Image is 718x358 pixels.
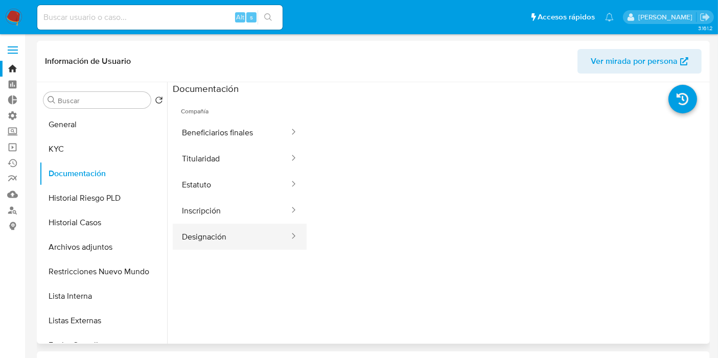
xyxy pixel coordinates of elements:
[250,12,253,22] span: s
[538,12,595,22] span: Accesos rápidos
[45,56,131,66] h1: Información de Usuario
[39,137,167,161] button: KYC
[155,96,163,107] button: Volver al orden por defecto
[39,161,167,186] button: Documentación
[605,13,614,21] a: Notificaciones
[39,112,167,137] button: General
[39,186,167,210] button: Historial Riesgo PLD
[39,333,167,357] button: Fecha Compliant
[39,210,167,235] button: Historial Casos
[638,12,696,22] p: ignacio.bagnardi@mercadolibre.com
[58,96,147,105] input: Buscar
[577,49,702,74] button: Ver mirada por persona
[39,235,167,259] button: Archivos adjuntos
[48,96,56,104] button: Buscar
[258,10,279,25] button: search-icon
[236,12,244,22] span: Alt
[39,284,167,308] button: Lista Interna
[700,12,710,22] a: Salir
[39,308,167,333] button: Listas Externas
[37,11,283,24] input: Buscar usuario o caso...
[39,259,167,284] button: Restricciones Nuevo Mundo
[591,49,678,74] span: Ver mirada por persona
